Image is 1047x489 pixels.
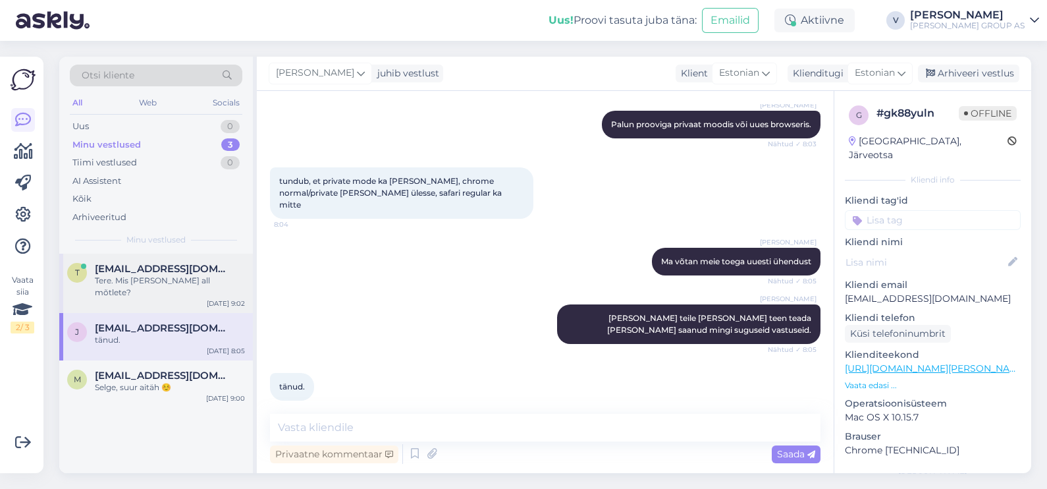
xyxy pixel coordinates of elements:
div: 3 [221,138,240,152]
div: Privaatne kommentaar [270,446,398,463]
div: Küsi telefoninumbrit [845,325,951,343]
div: tänud. [95,334,245,346]
a: [PERSON_NAME][PERSON_NAME] GROUP AS [910,10,1039,31]
span: truutalu@gmail.com [95,263,232,275]
div: Kliendi info [845,174,1021,186]
span: m [74,374,81,384]
span: t [75,268,80,277]
span: Nähtud ✓ 8:05 [767,276,817,286]
span: [PERSON_NAME] teile [PERSON_NAME] teen teada [PERSON_NAME] saanud mingi suguseid vastuseid. [607,313,813,335]
div: 0 [221,156,240,169]
span: tundub, et private mode ka [PERSON_NAME], chrome normal/private [PERSON_NAME] ülesse, safari regu... [279,176,504,210]
span: [PERSON_NAME] [760,294,817,304]
span: Otsi kliente [82,69,134,82]
span: maigiader134@gmail.com [95,370,232,382]
div: 2 / 3 [11,322,34,333]
div: Minu vestlused [72,138,141,152]
p: Mac OS X 10.15.7 [845,411,1021,424]
input: Lisa nimi [846,255,1006,270]
span: Ma võtan meie toega uuesti ühendust [661,256,811,266]
p: Kliendi nimi [845,235,1021,249]
p: [EMAIL_ADDRESS][DOMAIN_NAME] [845,292,1021,306]
div: Uus [72,120,89,133]
div: Vaata siia [11,274,34,333]
p: Kliendi email [845,278,1021,292]
b: Uus! [549,14,574,26]
div: AI Assistent [72,175,121,188]
span: Saada [777,448,815,460]
div: 0 [221,120,240,133]
div: [GEOGRAPHIC_DATA], Järveotsa [849,134,1007,162]
span: Palun prooviga privaat moodis või uues browseris. [611,119,811,129]
div: Klienditugi [788,67,844,80]
span: Estonian [855,66,895,80]
div: [PERSON_NAME] [910,10,1025,20]
span: Offline [959,106,1017,121]
span: jlepik442@gmail.com [95,322,232,334]
span: Minu vestlused [126,234,186,246]
div: [DATE] 9:02 [207,299,245,308]
a: [URL][DOMAIN_NAME][PERSON_NAME] [845,362,1027,374]
div: # gk88yuln [876,105,959,121]
p: Kliendi telefon [845,311,1021,325]
span: Nähtud ✓ 8:05 [767,345,817,355]
div: [DATE] 9:00 [206,393,245,403]
div: [PERSON_NAME] GROUP AS [910,20,1025,31]
p: Kliendi tag'id [845,194,1021,208]
input: Lisa tag [845,210,1021,230]
div: Arhiveeritud [72,211,126,224]
div: Selge, suur aitäh ☺️ [95,382,245,393]
div: Klient [676,67,708,80]
div: Tiimi vestlused [72,156,137,169]
p: Vaata edasi ... [845,380,1021,391]
div: [PERSON_NAME] [845,471,1021,482]
div: Aktiivne [774,9,855,32]
div: [DATE] 8:05 [207,346,245,356]
div: Kõik [72,192,92,206]
div: juhib vestlust [372,67,439,80]
div: Tere. Mis [PERSON_NAME] all mõtlete? [95,275,245,299]
p: Brauser [845,430,1021,444]
div: V [886,11,905,30]
div: Arhiveeri vestlus [918,65,1019,82]
span: j [75,327,79,337]
img: Askly Logo [11,67,36,92]
p: Operatsioonisüsteem [845,397,1021,411]
button: Emailid [702,8,759,33]
p: Klienditeekond [845,348,1021,362]
span: Estonian [719,66,759,80]
div: Web [136,94,159,111]
span: 8:04 [274,219,323,229]
div: All [70,94,85,111]
span: g [856,110,862,120]
span: [PERSON_NAME] [760,237,817,247]
div: Socials [210,94,242,111]
p: Chrome [TECHNICAL_ID] [845,444,1021,457]
span: [PERSON_NAME] [760,100,817,110]
span: tänud. [279,382,305,391]
span: 8:05 [274,401,323,411]
span: [PERSON_NAME] [276,66,354,80]
span: Nähtud ✓ 8:03 [767,139,817,149]
div: Proovi tasuta juba täna: [549,13,697,28]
